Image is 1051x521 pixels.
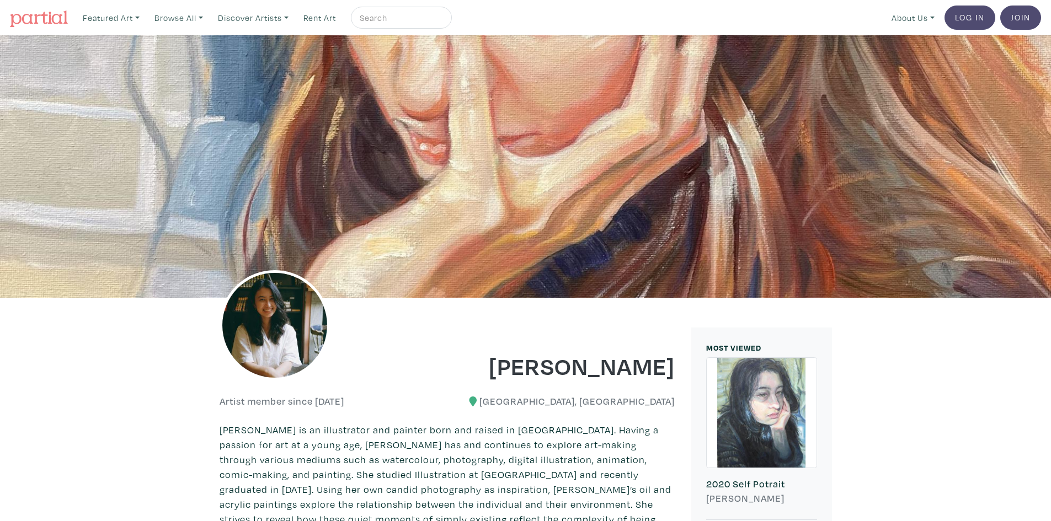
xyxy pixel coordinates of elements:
[220,270,330,380] img: phpThumb.php
[706,342,761,353] small: MOST VIEWED
[359,11,441,25] input: Search
[1000,6,1041,30] a: Join
[298,7,341,29] a: Rent Art
[706,357,817,520] a: 2020 Self Potrait [PERSON_NAME]
[455,395,675,407] h6: [GEOGRAPHIC_DATA], [GEOGRAPHIC_DATA]
[887,7,940,29] a: About Us
[455,351,675,380] h1: [PERSON_NAME]
[706,492,817,504] h6: [PERSON_NAME]
[78,7,145,29] a: Featured Art
[220,395,344,407] h6: Artist member since [DATE]
[706,478,817,490] h6: 2020 Self Potrait
[213,7,294,29] a: Discover Artists
[150,7,208,29] a: Browse All
[945,6,995,30] a: Log In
